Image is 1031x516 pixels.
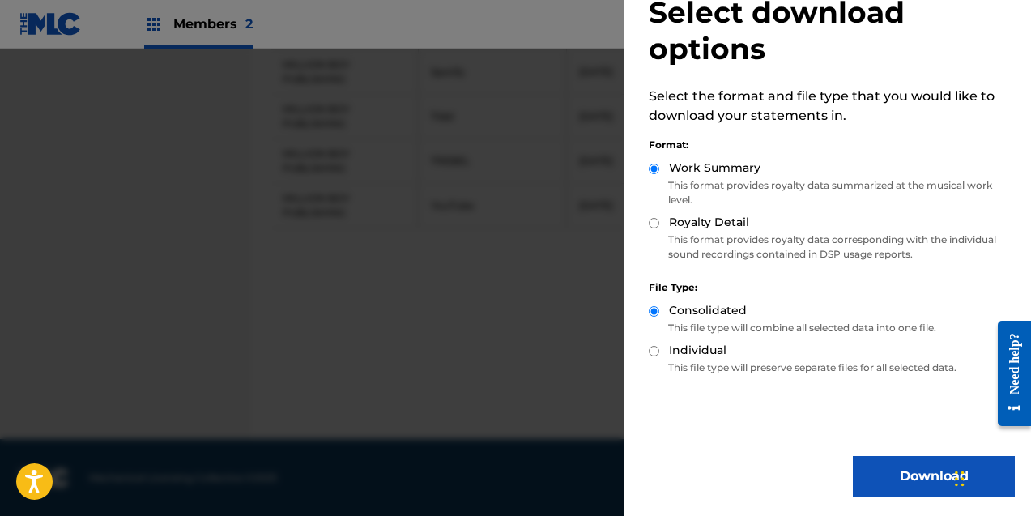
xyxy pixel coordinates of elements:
[649,360,1015,375] p: This file type will preserve separate files for all selected data.
[986,308,1031,438] iframe: Resource Center
[144,15,164,34] img: Top Rightsholders
[669,214,749,231] label: Royalty Detail
[649,87,1015,126] p: Select the format and file type that you would like to download your statements in.
[649,321,1015,335] p: This file type will combine all selected data into one file.
[649,280,1015,295] div: File Type:
[19,12,82,36] img: MLC Logo
[245,16,253,32] span: 2
[669,160,760,177] label: Work Summary
[173,15,253,33] span: Members
[649,138,1015,152] div: Format:
[669,342,726,359] label: Individual
[955,454,965,503] div: Drag
[853,456,1015,497] button: Download
[950,438,1031,516] iframe: Chat Widget
[649,178,1015,207] p: This format provides royalty data summarized at the musical work level.
[669,302,747,319] label: Consolidated
[649,232,1015,262] p: This format provides royalty data corresponding with the individual sound recordings contained in...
